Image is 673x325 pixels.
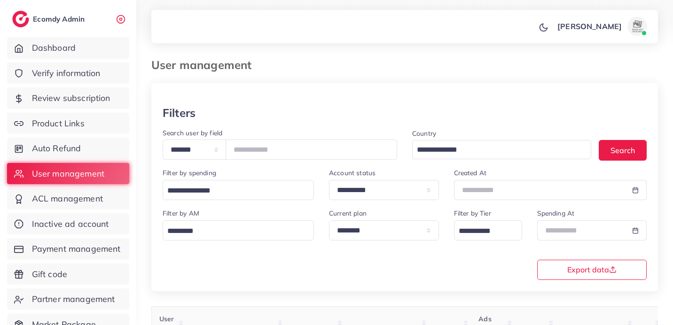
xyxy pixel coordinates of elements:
[32,218,109,230] span: Inactive ad account
[151,58,259,72] h3: User management
[32,243,121,255] span: Payment management
[32,193,103,205] span: ACL management
[7,238,129,260] a: Payment management
[567,266,617,273] span: Export data
[32,117,85,130] span: Product Links
[412,140,591,159] div: Search for option
[32,67,101,79] span: Verify information
[412,129,436,138] label: Country
[12,11,29,27] img: logo
[7,163,129,185] a: User management
[557,21,622,32] p: [PERSON_NAME]
[599,140,647,160] button: Search
[163,209,199,218] label: Filter by AM
[7,213,129,235] a: Inactive ad account
[7,138,129,159] a: Auto Refund
[7,113,129,134] a: Product Links
[32,168,104,180] span: User management
[537,260,647,280] button: Export data
[537,209,575,218] label: Spending At
[163,128,222,138] label: Search user by field
[552,17,650,36] a: [PERSON_NAME]avatar
[163,220,314,240] div: Search for option
[32,268,67,280] span: Gift code
[454,220,522,240] div: Search for option
[455,224,510,239] input: Search for option
[454,209,491,218] label: Filter by Tier
[329,168,376,178] label: Account status
[7,288,129,310] a: Partner management
[163,180,314,200] div: Search for option
[163,168,216,178] label: Filter by spending
[7,263,129,285] a: Gift code
[7,87,129,109] a: Review subscription
[7,188,129,209] a: ACL management
[628,17,647,36] img: avatar
[33,15,87,23] h2: Ecomdy Admin
[164,184,302,198] input: Search for option
[32,293,115,305] span: Partner management
[32,92,110,104] span: Review subscription
[163,106,196,120] h3: Filters
[12,11,87,27] a: logoEcomdy Admin
[164,224,302,239] input: Search for option
[329,209,367,218] label: Current plan
[454,168,487,178] label: Created At
[7,62,129,84] a: Verify information
[32,142,81,155] span: Auto Refund
[32,42,76,54] span: Dashboard
[7,37,129,59] a: Dashboard
[414,143,579,157] input: Search for option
